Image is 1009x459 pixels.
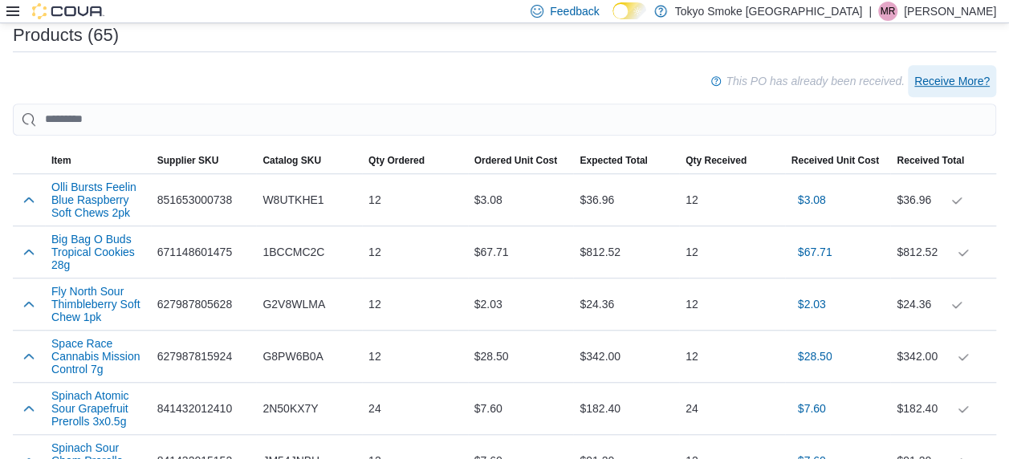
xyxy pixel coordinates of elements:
[157,154,219,167] span: Supplier SKU
[881,2,896,21] span: MR
[897,294,990,314] div: $24.36
[13,26,119,45] h3: Products (65)
[580,154,647,167] span: Expected Total
[791,392,832,424] button: $7.60
[368,154,425,167] span: Qty Ordered
[573,340,679,372] div: $342.00
[468,340,574,372] div: $28.50
[679,184,785,216] div: 12
[51,154,71,167] span: Item
[908,65,996,97] button: Receive More?
[573,184,679,216] div: $36.96
[51,389,144,428] button: Spinach Atomic Sour Grapefruit Prerolls 3x0.5g
[362,184,468,216] div: 12
[679,236,785,268] div: 12
[362,148,468,173] button: Qty Ordered
[468,184,574,216] div: $3.08
[468,392,574,424] div: $7.60
[468,236,574,268] div: $67.71
[869,2,872,21] p: |
[897,154,964,167] span: Received Total
[686,154,747,167] span: Qty Received
[262,294,325,314] span: G2V8WLMA
[157,242,232,262] span: 671148601475
[878,2,897,21] div: Mariana Reimer
[51,233,144,271] button: Big Bag O Buds Tropical Cookies 28g
[785,148,891,173] button: Received Unit Cost
[573,236,679,268] div: $812.52
[550,3,599,19] span: Feedback
[897,347,990,366] div: $342.00
[51,337,144,376] button: Space Race Cannabis Mission Control 7g
[157,347,232,366] span: 627987815924
[468,148,574,173] button: Ordered Unit Cost
[362,392,468,424] div: 24
[256,148,362,173] button: Catalog SKU
[51,285,144,323] button: Fly North Sour Thimbleberry Soft Chew 1pk
[904,2,996,21] p: [PERSON_NAME]
[151,148,257,173] button: Supplier SKU
[51,181,144,219] button: Olli Bursts Feelin Blue Raspberry Soft Chews 2pk
[897,399,990,418] div: $182.40
[679,392,785,424] div: 24
[726,71,905,91] p: This PO has already been received.
[798,400,826,416] span: $7.60
[798,296,826,312] span: $2.03
[675,2,863,21] p: Tokyo Smoke [GEOGRAPHIC_DATA]
[791,340,839,372] button: $28.50
[262,154,321,167] span: Catalog SKU
[791,288,832,320] button: $2.03
[679,148,785,173] button: Qty Received
[791,184,832,216] button: $3.08
[262,242,324,262] span: 1BCCMC2C
[890,148,996,173] button: Received Total
[362,340,468,372] div: 12
[474,154,557,167] span: Ordered Unit Cost
[897,190,990,209] div: $36.96
[362,288,468,320] div: 12
[157,190,232,209] span: 851653000738
[897,242,990,262] div: $812.52
[798,244,832,260] span: $67.71
[791,236,839,268] button: $67.71
[362,236,468,268] div: 12
[262,190,323,209] span: W8UTKHE1
[791,154,879,167] span: Received Unit Cost
[573,148,679,173] button: Expected Total
[262,347,323,366] span: G8PW6B0A
[798,348,832,364] span: $28.50
[468,288,574,320] div: $2.03
[32,3,104,19] img: Cova
[679,288,785,320] div: 12
[262,399,318,418] span: 2N50KX7Y
[798,192,826,208] span: $3.08
[612,19,613,20] span: Dark Mode
[45,148,151,173] button: Item
[573,288,679,320] div: $24.36
[573,392,679,424] div: $182.40
[679,340,785,372] div: 12
[914,73,990,89] span: Receive More?
[157,294,232,314] span: 627987805628
[157,399,232,418] span: 841432012410
[612,2,646,19] input: Dark Mode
